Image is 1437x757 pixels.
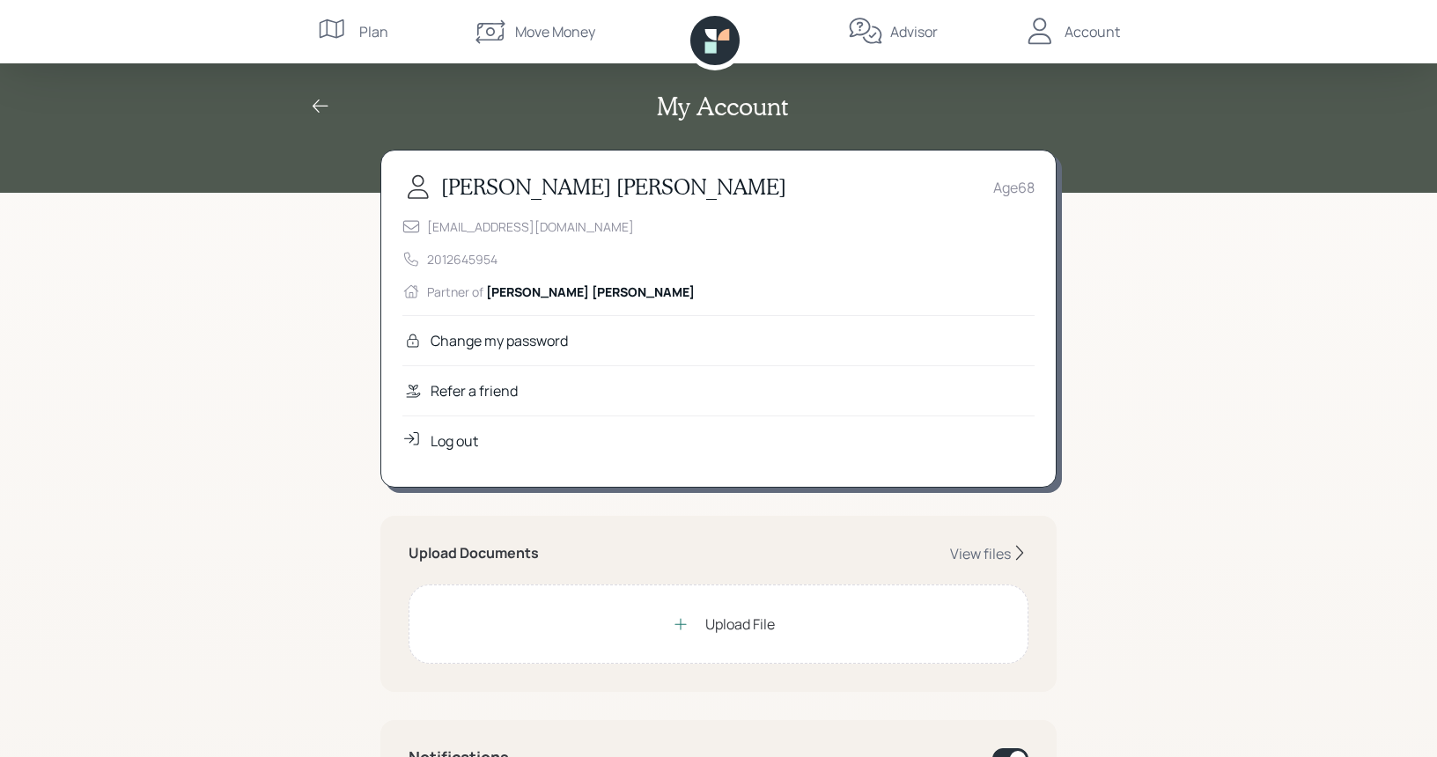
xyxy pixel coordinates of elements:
[441,174,786,200] h3: [PERSON_NAME] [PERSON_NAME]
[359,21,388,42] div: Plan
[431,430,478,452] div: Log out
[431,380,518,401] div: Refer a friend
[515,21,595,42] div: Move Money
[409,545,539,562] h5: Upload Documents
[993,177,1035,198] div: Age 68
[427,283,695,301] div: Partner of
[890,21,938,42] div: Advisor
[427,250,497,268] div: 2012645954
[1065,21,1120,42] div: Account
[705,614,775,635] div: Upload File
[486,283,695,300] span: [PERSON_NAME] [PERSON_NAME]
[431,330,568,351] div: Change my password
[657,92,788,121] h2: My Account
[427,217,634,236] div: [EMAIL_ADDRESS][DOMAIN_NAME]
[950,544,1011,563] div: View files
